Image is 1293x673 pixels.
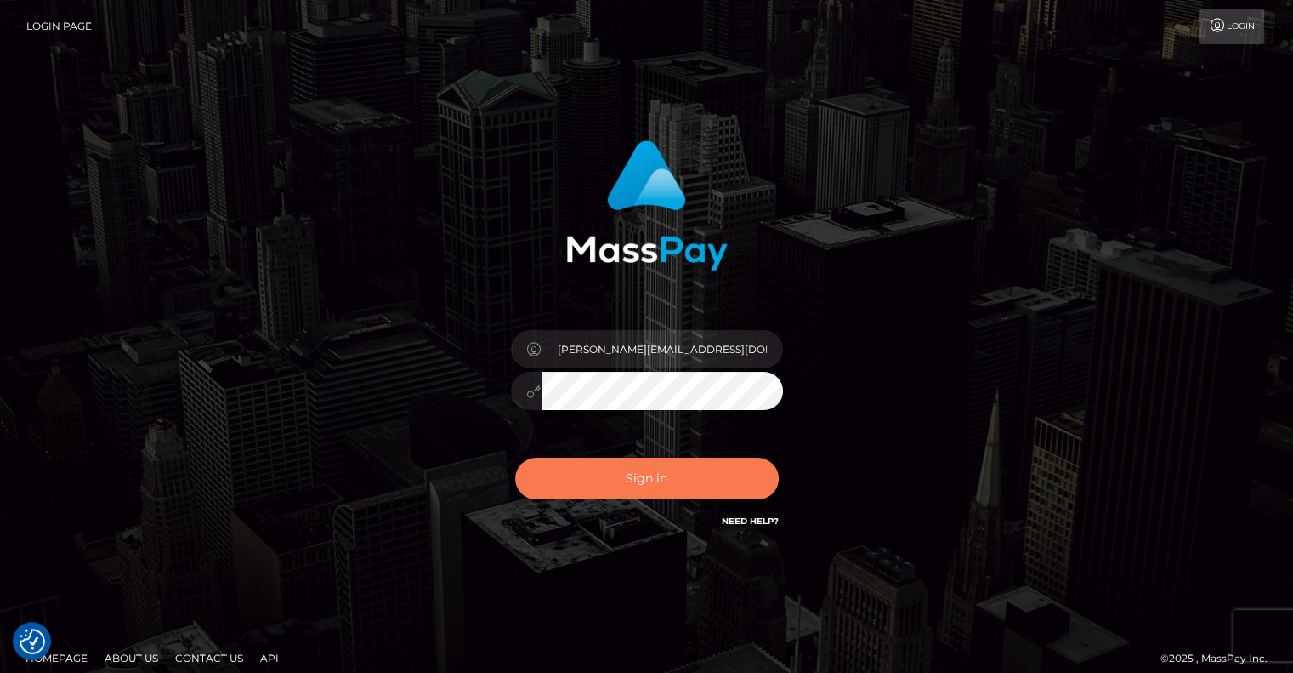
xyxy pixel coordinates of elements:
[1199,9,1264,44] a: Login
[20,629,45,654] img: Revisit consent button
[515,458,779,499] button: Sign in
[1160,649,1280,668] div: © 2025 , MassPay Inc.
[566,140,728,271] img: MassPay Login
[168,645,250,671] a: Contact Us
[20,629,45,654] button: Consent Preferences
[98,645,165,671] a: About Us
[542,330,783,368] input: Username...
[722,516,779,527] a: Need Help?
[26,9,92,44] a: Login Page
[19,645,94,671] a: Homepage
[253,645,286,671] a: API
